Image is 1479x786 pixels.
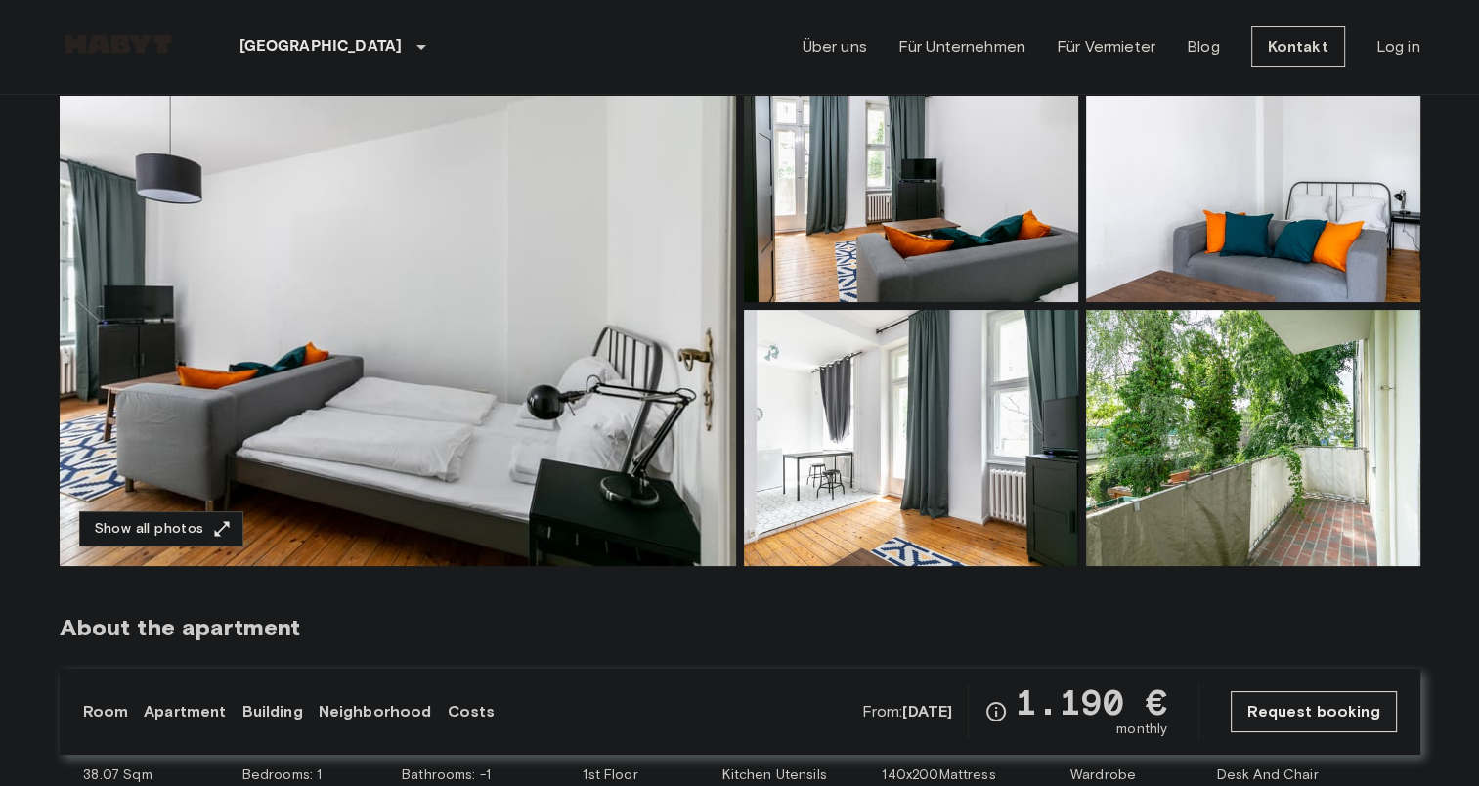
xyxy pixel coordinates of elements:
[1086,310,1420,566] img: Picture of unit DE-01-015-004-01H
[984,700,1008,723] svg: Check cost overview for full price breakdown. Please note that discounts apply to new joiners onl...
[1187,35,1220,59] a: Blog
[1251,26,1345,67] a: Kontakt
[319,700,432,723] a: Neighborhood
[803,35,867,59] a: Über uns
[1016,684,1167,720] span: 1.190 €
[402,765,491,785] span: Bathrooms: -1
[1231,691,1396,732] a: Request booking
[144,700,226,723] a: Apartment
[79,511,243,547] button: Show all photos
[239,35,403,59] p: [GEOGRAPHIC_DATA]
[1057,35,1155,59] a: Für Vermieter
[744,310,1078,566] img: Picture of unit DE-01-015-004-01H
[60,46,736,566] img: Marketing picture of unit DE-01-015-004-01H
[60,613,301,642] span: About the apartment
[882,765,995,785] span: 140x200Mattress
[241,700,302,723] a: Building
[83,765,152,785] span: 38.07 Sqm
[83,700,129,723] a: Room
[902,702,952,720] b: [DATE]
[583,765,637,785] span: 1st Floor
[862,701,953,722] span: From:
[242,765,323,785] span: Bedrooms: 1
[1216,765,1318,785] span: Desk And Chair
[744,46,1078,302] img: Picture of unit DE-01-015-004-01H
[898,35,1025,59] a: Für Unternehmen
[1116,720,1167,739] span: monthly
[1086,46,1420,302] img: Picture of unit DE-01-015-004-01H
[722,765,826,785] span: Kitchen Utensils
[60,34,177,54] img: Habyt
[1070,765,1136,785] span: Wardrobe
[447,700,495,723] a: Costs
[1376,35,1420,59] a: Log in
